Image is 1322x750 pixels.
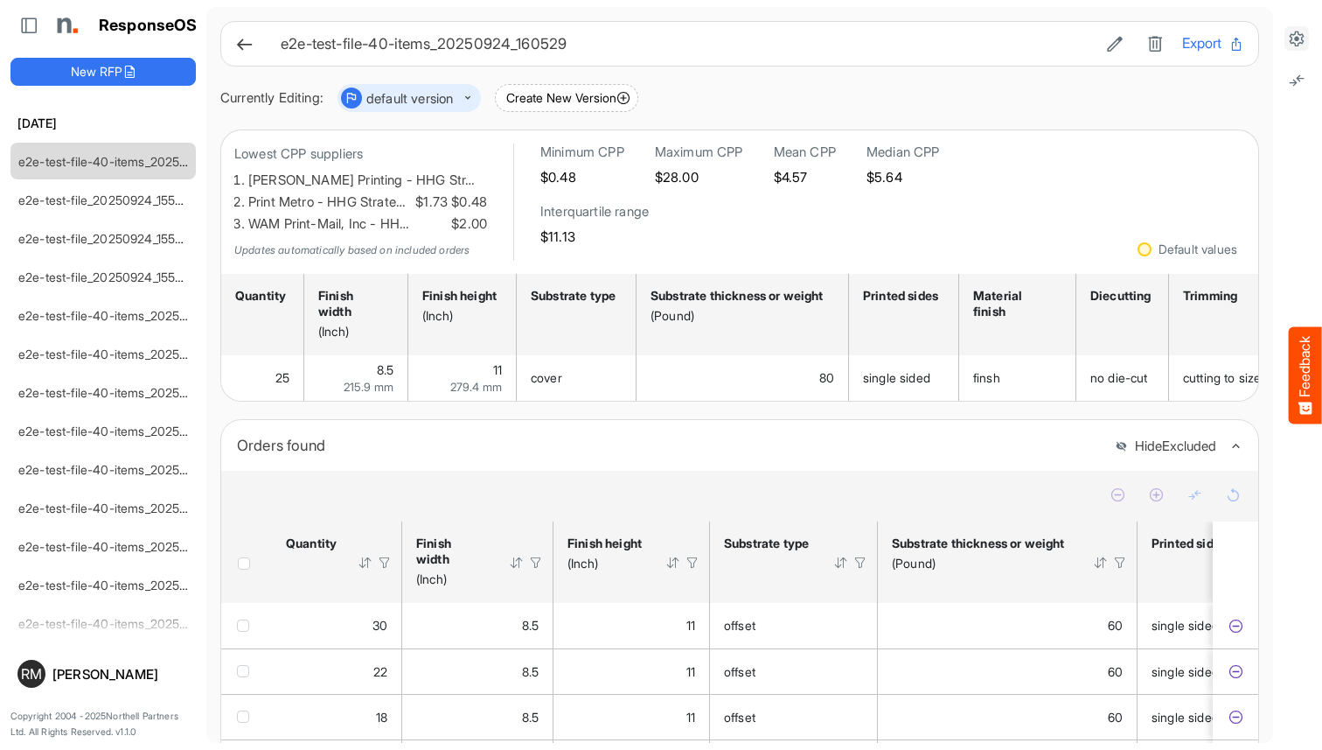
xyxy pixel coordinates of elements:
span: single sided [1152,710,1219,725]
div: Finish width [416,536,486,567]
td: checkbox [221,603,272,648]
span: 22 [373,664,387,679]
button: New RFP [10,58,196,86]
h1: ResponseOS [99,17,198,35]
div: (Inch) [416,571,486,587]
div: Currently Editing: [220,88,324,109]
span: single sided [863,370,930,385]
div: (Inch) [318,324,388,340]
span: 60 [1108,664,1123,679]
td: 578e6e2c-72e4-4ee0-a263-79f7f88fa8c4 is template cell Column Header [1213,694,1262,739]
h5: $4.57 [774,170,836,185]
td: checkbox [221,694,272,739]
td: single sided is template cell Column Header httpsnorthellcomontologiesmapping-rulesmanufacturingh... [1138,603,1295,648]
button: Exclude [1227,617,1244,634]
span: 215.9 mm [344,380,393,394]
div: Printed sides [1152,536,1228,551]
span: $0.48 [448,192,487,214]
a: e2e-test-file-40-items_20250924_155342 [18,308,254,323]
div: (Pound) [651,308,829,324]
td: no die-cut is template cell Column Header httpsnorthellcomontologiesmapping-rulesmanufacturinghas... [1076,355,1169,401]
td: fd72eccd-54f9-452b-aa94-9208921166d1 is template cell Column Header [1213,648,1262,694]
div: Substrate type [724,536,811,551]
div: Substrate type [531,288,616,304]
div: Filter Icon [528,555,544,571]
div: Finish width [318,288,388,319]
span: finsh [973,370,1000,385]
td: cover is template cell Column Header httpsnorthellcomontologiesmapping-rulesmaterialhassubstratem... [517,355,637,401]
button: Create New Version [495,84,638,112]
td: 8.5 is template cell Column Header httpsnorthellcomontologiesmapping-rulesmeasurementhasfinishsiz... [402,648,553,694]
th: Header checkbox [221,522,272,603]
td: 11 is template cell Column Header httpsnorthellcomontologiesmapping-rulesmeasurementhasfinishsize... [553,648,710,694]
a: e2e-test-file-40-items_20250924_133443 [18,501,255,515]
span: 80 [819,370,834,385]
td: 22 is template cell Column Header httpsnorthellcomontologiesmapping-rulesorderhasquantity [272,648,402,694]
em: Updates automatically based on included orders [234,243,470,256]
li: WAM Print-Mail, Inc - HH… [248,214,487,235]
td: 11 is template cell Column Header httpsnorthellcomontologiesmapping-rulesmeasurementhasfinishsize... [553,603,710,648]
span: 60 [1108,710,1123,725]
h5: $11.13 [540,229,649,244]
span: $1.73 [412,192,448,214]
td: 18 is template cell Column Header httpsnorthellcomontologiesmapping-rulesorderhasquantity [272,694,402,739]
a: e2e-test-file-40-items_20250924_132227 [18,578,253,592]
div: Material finish [973,288,1056,319]
button: Feedback [1289,326,1322,424]
span: 60 [1108,618,1123,633]
h5: $0.48 [540,170,624,185]
span: offset [724,664,755,679]
td: 60 is template cell Column Header httpsnorthellcomontologiesmapping-rulesmaterialhasmaterialthick... [878,694,1138,739]
div: Finish height [567,536,643,551]
button: Export [1182,32,1244,55]
td: 60 is template cell Column Header httpsnorthellcomontologiesmapping-rulesmaterialhasmaterialthick... [878,648,1138,694]
h6: Mean CPP [774,144,836,161]
span: 18 [376,710,387,725]
h6: Median CPP [866,144,940,161]
a: e2e-test-file-40-items_20250924_154244 [18,347,256,361]
td: offset is template cell Column Header httpsnorthellcomontologiesmapping-rulesmaterialhassubstrate... [710,648,878,694]
div: Diecutting [1090,288,1149,304]
a: e2e-test-file-40-items_20250924_152927 [18,424,253,438]
span: 8.5 [377,362,393,377]
p: Lowest CPP suppliers [234,144,487,165]
div: (Inch) [422,308,497,324]
h6: e2e-test-file-40-items_20250924_160529 [281,37,1088,52]
span: offset [724,710,755,725]
div: Quantity [235,288,284,304]
button: Delete [1142,32,1168,55]
a: e2e-test-file_20250924_155648 [18,270,198,284]
h6: Minimum CPP [540,144,624,161]
span: 8.5 [522,618,539,633]
td: e398c8c4-73a1-49a4-8dc4-5e3d4e27171d is template cell Column Header [1213,603,1262,648]
td: finsh is template cell Column Header httpsnorthellcomontologiesmapping-rulesmanufacturinghassubst... [959,355,1076,401]
td: 8.5 is template cell Column Header httpsnorthellcomontologiesmapping-rulesmeasurementhasfinishsiz... [304,355,408,401]
span: 279.4 mm [450,380,502,394]
div: Default values [1158,243,1237,256]
td: 8.5 is template cell Column Header httpsnorthellcomontologiesmapping-rulesmeasurementhasfinishsiz... [402,694,553,739]
h5: $28.00 [655,170,743,185]
a: e2e-test-file_20250924_155915 [18,193,194,207]
div: Filter Icon [685,555,700,571]
div: Filter Icon [1112,555,1128,571]
div: (Inch) [567,556,643,571]
button: HideExcluded [1115,439,1216,454]
span: 11 [493,362,502,377]
td: 11 is template cell Column Header httpsnorthellcomontologiesmapping-rulesmeasurementhasfinishsize... [408,355,517,401]
div: Finish height [422,288,497,304]
td: offset is template cell Column Header httpsnorthellcomontologiesmapping-rulesmaterialhassubstrate... [710,603,878,648]
div: Orders found [237,433,1102,458]
div: Filter Icon [377,555,393,571]
td: offset is template cell Column Header httpsnorthellcomontologiesmapping-rulesmaterialhassubstrate... [710,694,878,739]
a: e2e-test-file-40-items_20250924_154112 [18,385,249,400]
a: e2e-test-file_20250924_155800 [18,231,198,246]
span: cutting to size [1183,370,1261,385]
td: 60 is template cell Column Header httpsnorthellcomontologiesmapping-rulesmaterialhasmaterialthick... [878,603,1138,648]
div: Substrate thickness or weight [651,288,829,304]
button: Exclude [1227,709,1244,726]
span: 11 [686,710,695,725]
span: 11 [686,618,695,633]
li: Print Metro - HHG Strate… [248,192,487,214]
div: Trimming [1183,288,1264,304]
p: Copyright 2004 - 2025 Northell Partners Ltd. All Rights Reserved. v 1.1.0 [10,709,196,739]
